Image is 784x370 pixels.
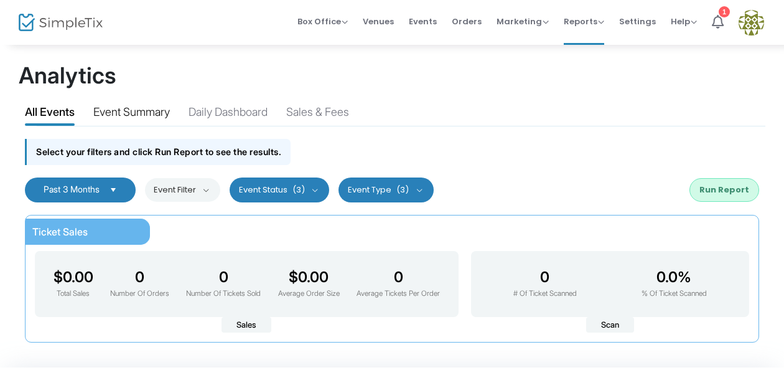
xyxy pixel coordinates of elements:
h3: 0 [110,268,169,286]
h3: 0.0% [642,268,707,286]
span: Past 3 Months [44,184,100,194]
h3: $0.00 [278,268,340,286]
p: % Of Ticket Scanned [642,288,707,300]
h3: $0.00 [54,268,93,286]
button: Select [105,185,122,195]
span: Sales [222,317,271,333]
span: Orders [452,6,482,37]
span: Box Office [297,16,348,27]
div: Event Summary [93,103,170,125]
span: (3) [292,185,305,195]
span: Scan [586,317,634,333]
div: Select your filters and click Run Report to see the results. [25,139,291,164]
p: Number Of Orders [110,288,169,300]
p: # Of Ticket Scanned [513,288,577,300]
div: Daily Dashboard [189,103,268,125]
div: 1 [719,6,730,17]
span: Help [671,16,697,27]
h1: Analytics [19,62,765,89]
button: Event Filter [145,178,220,202]
span: Venues [363,6,394,37]
span: Ticket Sales [32,225,88,238]
p: Average Order Size [278,288,340,300]
p: Average Tickets Per Order [357,288,440,300]
p: Total Sales [54,288,93,300]
h3: 0 [357,268,440,286]
span: Events [409,6,437,37]
div: Sales & Fees [286,103,349,125]
button: Run Report [689,178,759,202]
h3: 0 [186,268,261,286]
span: Marketing [497,16,549,27]
button: Event Type(3) [338,178,434,202]
span: Settings [619,6,656,37]
span: Reports [564,16,604,27]
div: All Events [25,103,75,125]
span: (3) [396,185,409,195]
h3: 0 [513,268,577,286]
p: Number Of Tickets Sold [186,288,261,300]
button: Event Status(3) [230,178,330,202]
